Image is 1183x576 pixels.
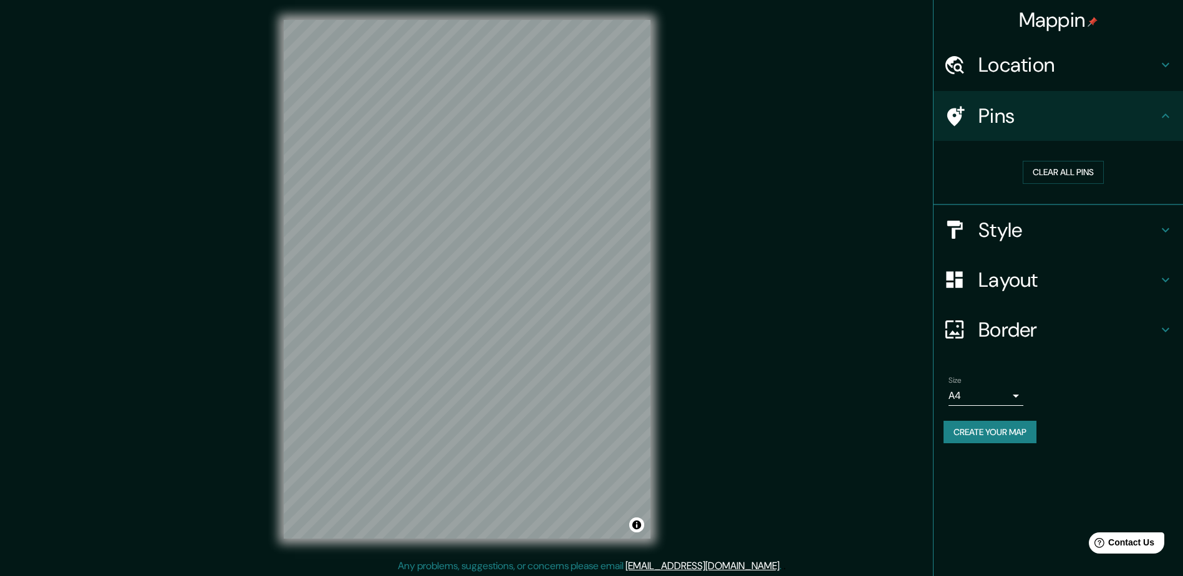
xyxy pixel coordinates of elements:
h4: Location [978,52,1158,77]
label: Size [949,375,962,385]
iframe: Help widget launcher [1072,527,1169,562]
button: Toggle attribution [629,517,644,532]
div: Style [934,205,1183,255]
p: Any problems, suggestions, or concerns please email . [398,559,781,574]
h4: Mappin [1019,7,1098,32]
div: A4 [949,386,1023,406]
div: Location [934,40,1183,90]
div: . [783,559,786,574]
h4: Layout [978,267,1158,292]
div: . [781,559,783,574]
div: Layout [934,255,1183,305]
div: Pins [934,91,1183,141]
h4: Pins [978,103,1158,128]
img: pin-icon.png [1088,17,1098,27]
div: Border [934,305,1183,355]
button: Create your map [944,421,1036,444]
button: Clear all pins [1023,161,1104,184]
canvas: Map [284,20,650,539]
a: [EMAIL_ADDRESS][DOMAIN_NAME] [625,559,780,572]
h4: Border [978,317,1158,342]
h4: Style [978,218,1158,242]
